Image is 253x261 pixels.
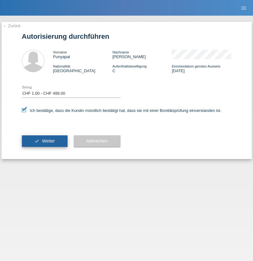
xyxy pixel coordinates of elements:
[22,33,231,40] h1: Autorisierung durchführen
[22,108,221,113] label: Ich bestätige, dass die Kundin mündlich bestätigt hat, dass sie mit einer Bonitätsprüfung einvers...
[240,5,247,11] i: menu
[53,64,113,73] div: [GEOGRAPHIC_DATA]
[86,138,108,143] span: Abbrechen
[3,23,21,28] a: ← Zurück
[112,50,129,54] span: Nachname
[112,50,172,59] div: [PERSON_NAME]
[237,6,250,10] a: menu
[172,64,220,68] span: Einreisedatum gemäss Ausweis
[53,64,70,68] span: Nationalität
[53,50,113,59] div: Punyapat
[172,64,231,73] div: [DATE]
[34,138,39,143] i: check
[22,135,68,147] button: check Weiter
[112,64,146,68] span: Aufenthaltsbewilligung
[112,64,172,73] div: C
[74,135,120,147] button: Abbrechen
[53,50,67,54] span: Vorname
[42,138,55,143] span: Weiter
